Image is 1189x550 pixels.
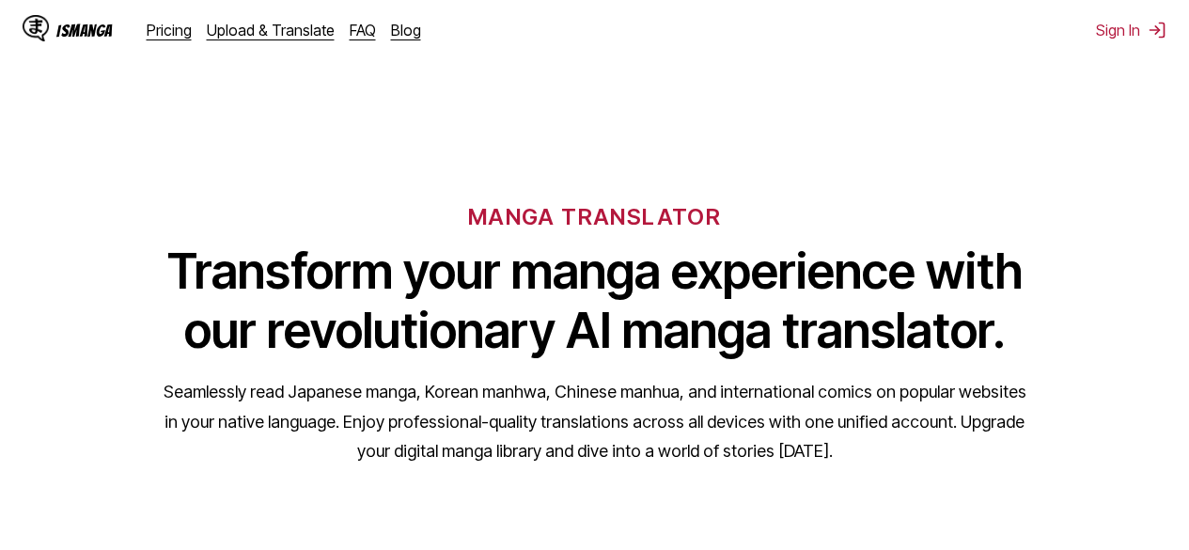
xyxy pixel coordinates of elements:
[23,15,147,45] a: IsManga LogoIsManga
[350,21,376,39] a: FAQ
[1096,21,1166,39] button: Sign In
[23,15,49,41] img: IsManga Logo
[56,22,113,39] div: IsManga
[391,21,421,39] a: Blog
[147,21,192,39] a: Pricing
[207,21,335,39] a: Upload & Translate
[163,377,1027,466] p: Seamlessly read Japanese manga, Korean manhwa, Chinese manhua, and international comics on popula...
[163,242,1027,360] h1: Transform your manga experience with our revolutionary AI manga translator.
[1148,21,1166,39] img: Sign out
[468,203,721,230] h6: MANGA TRANSLATOR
